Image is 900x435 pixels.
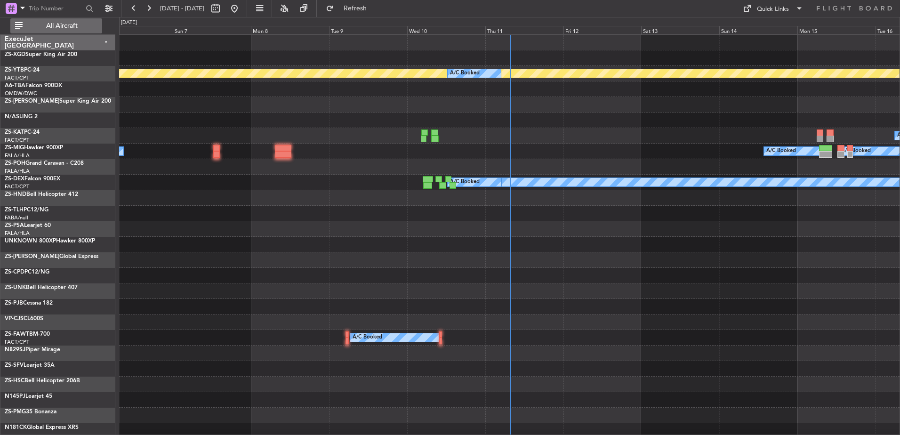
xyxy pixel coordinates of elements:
[5,425,27,430] span: N181CK
[5,223,51,228] a: ZS-PSALearjet 60
[5,90,37,97] a: OMDW/DWC
[5,409,56,415] a: ZS-PMG35 Bonanza
[5,183,29,190] a: FACT/CPT
[336,5,375,12] span: Refresh
[5,316,24,322] span: VP-CJS
[329,26,407,34] div: Tue 9
[450,66,480,81] div: A/C Booked
[251,26,329,34] div: Mon 8
[5,67,24,73] span: ZS-YTB
[5,176,60,182] a: ZS-DEXFalcon 900EX
[641,26,719,34] div: Sat 13
[321,1,378,16] button: Refresh
[450,175,480,189] div: A/C Booked
[841,144,871,158] div: A/C Booked
[5,145,24,151] span: ZS-MIG
[5,129,40,135] a: ZS-KATPC-24
[5,223,24,228] span: ZS-PSA
[121,19,137,27] div: [DATE]
[5,52,25,57] span: ZS-XGD
[5,74,29,81] a: FACT/CPT
[5,409,26,415] span: ZS-PMG
[5,269,24,275] span: ZS-CPD
[5,300,23,306] span: ZS-PJB
[5,316,43,322] a: VP-CJSCL600S
[5,161,25,166] span: ZS-POH
[5,52,77,57] a: ZS-XGDSuper King Air 200
[5,207,24,213] span: ZS-TLH
[5,347,25,353] span: N829SJ
[173,26,251,34] div: Sun 7
[5,347,60,353] a: N829SJPiper Mirage
[95,26,173,34] div: Sat 6
[5,378,80,384] a: ZS-HSCBell Helicopter 206B
[5,192,26,197] span: ZS-HND
[5,152,30,159] a: FALA/HLA
[5,98,59,104] span: ZS-[PERSON_NAME]
[719,26,797,34] div: Sun 14
[5,338,29,346] a: FACT/CPT
[5,300,53,306] a: ZS-PJBCessna 182
[5,362,24,368] span: ZS-SFV
[5,137,29,144] a: FACT/CPT
[5,83,25,89] span: A6-TBA
[5,67,40,73] a: ZS-YTBPC-24
[160,4,204,13] span: [DATE] - [DATE]
[353,330,382,345] div: A/C Booked
[485,26,563,34] div: Thu 11
[5,269,49,275] a: ZS-CPDPC12/NG
[5,161,84,166] a: ZS-POHGrand Caravan - C208
[5,254,98,259] a: ZS-[PERSON_NAME]Global Express
[5,114,38,120] a: N/ASLING 2
[5,168,30,175] a: FALA/HLA
[5,207,48,213] a: ZS-TLHPC12/NG
[5,331,26,337] span: ZS-FAW
[757,5,789,14] div: Quick Links
[5,238,56,244] span: UNKNOWN 800XP
[797,26,876,34] div: Mon 15
[10,18,102,33] button: All Aircraft
[5,145,63,151] a: ZS-MIGHawker 900XP
[5,192,78,197] a: ZS-HNDBell Helicopter 412
[5,176,24,182] span: ZS-DEX
[24,23,99,29] span: All Aircraft
[563,26,642,34] div: Fri 12
[738,1,808,16] button: Quick Links
[5,425,79,430] a: N181CKGlobal Express XRS
[5,362,55,368] a: ZS-SFVLearjet 35A
[5,394,52,399] a: N145PJLearjet 45
[5,129,24,135] span: ZS-KAT
[5,254,59,259] span: ZS-[PERSON_NAME]
[5,214,28,221] a: FABA/null
[29,1,83,16] input: Trip Number
[5,285,26,290] span: ZS-UNK
[5,394,25,399] span: N145PJ
[5,285,78,290] a: ZS-UNKBell Helicopter 407
[5,98,111,104] a: ZS-[PERSON_NAME]Super King Air 200
[5,114,16,120] span: N/A
[5,378,24,384] span: ZS-HSC
[407,26,485,34] div: Wed 10
[5,331,50,337] a: ZS-FAWTBM-700
[5,230,30,237] a: FALA/HLA
[5,83,62,89] a: A6-TBAFalcon 900DX
[766,144,796,158] div: A/C Booked
[5,238,95,244] a: UNKNOWN 800XPHawker 800XP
